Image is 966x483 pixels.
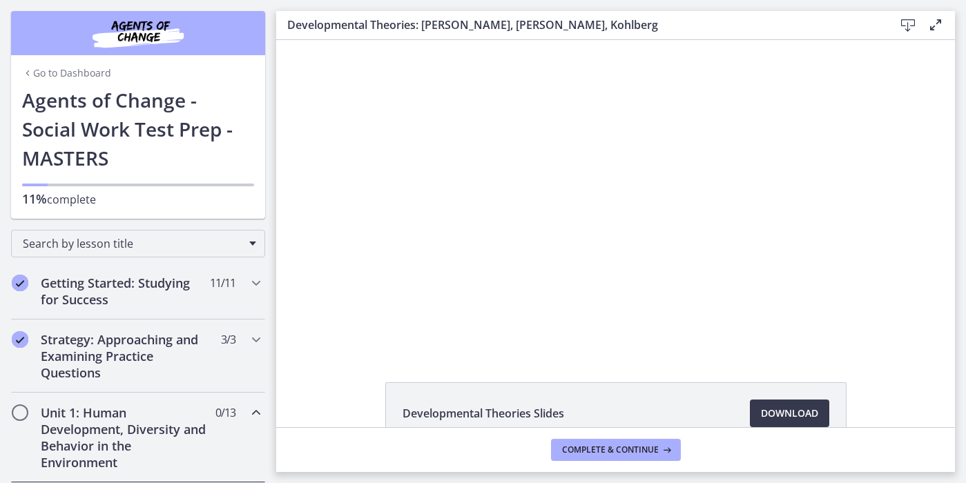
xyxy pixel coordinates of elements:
button: Complete & continue [551,439,681,461]
span: 11% [22,190,47,207]
span: 11 / 11 [210,275,235,291]
h1: Agents of Change - Social Work Test Prep - MASTERS [22,86,254,172]
span: Search by lesson title [23,236,242,251]
span: Complete & continue [562,444,659,455]
p: complete [22,190,254,208]
span: Developmental Theories Slides [403,405,564,422]
iframe: To enrich screen reader interactions, please activate Accessibility in Grammarly extension settings [276,40,955,351]
a: Go to Dashboard [22,66,111,80]
span: Download [761,405,818,422]
h2: Unit 1: Human Development, Diversity and Behavior in the Environment [41,404,209,471]
span: 3 / 3 [221,331,235,348]
a: Download [750,400,829,427]
h2: Strategy: Approaching and Examining Practice Questions [41,331,209,381]
div: Search by lesson title [11,230,265,257]
img: Agents of Change [55,17,221,50]
i: Completed [12,275,28,291]
span: 0 / 13 [215,404,235,421]
h2: Getting Started: Studying for Success [41,275,209,308]
h3: Developmental Theories: [PERSON_NAME], [PERSON_NAME], Kohlberg [287,17,872,33]
i: Completed [12,331,28,348]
